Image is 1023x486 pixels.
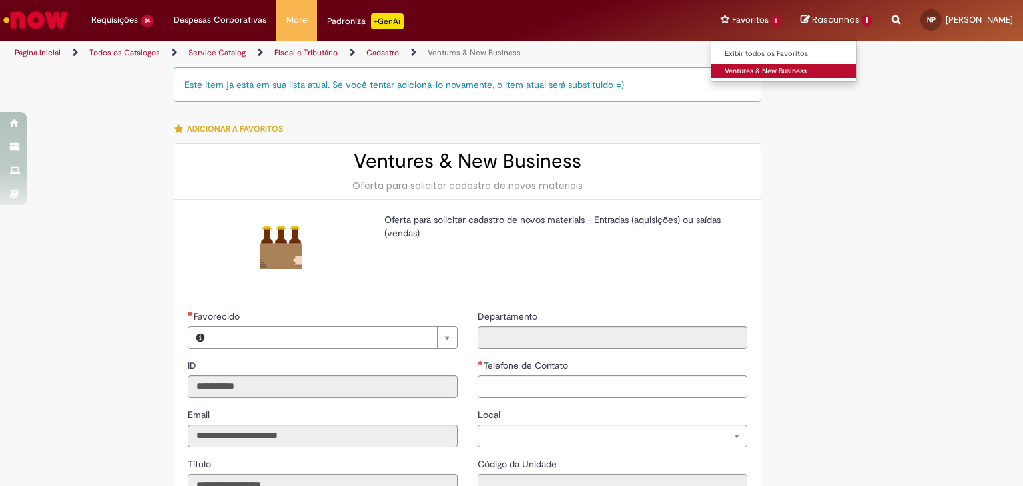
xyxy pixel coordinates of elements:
div: Este item já está em sua lista atual. Se você tentar adicioná-lo novamente, o item atual será sub... [174,67,761,102]
img: Ventures & New Business [260,226,302,269]
p: Oferta para solicitar cadastro de novos materiais - Entradas (aquisições) ou saídas (vendas) [384,213,737,240]
span: 1 [862,15,872,27]
a: Limpar campo Favorecido [212,327,457,348]
input: Telefone de Contato [478,375,747,398]
input: ID [188,375,458,398]
label: Somente leitura - Título [188,457,214,471]
a: Exibir todos os Favoritos [711,47,858,61]
span: Requisições [91,13,138,27]
a: Service Catalog [188,47,246,58]
a: Todos os Catálogos [89,47,160,58]
img: ServiceNow [1,7,70,33]
a: Ventures & New Business [711,64,858,79]
p: +GenAi [371,13,404,29]
a: Cadastro [366,47,399,58]
input: Departamento [478,326,747,349]
a: Ventures & New Business [428,47,521,58]
span: Necessários [188,311,194,316]
span: Local [478,409,503,421]
span: Favoritos [732,13,769,27]
div: Padroniza [327,13,404,29]
span: Somente leitura - Título [188,458,214,470]
label: Somente leitura - ID [188,359,199,372]
span: Rascunhos [812,13,860,26]
span: Somente leitura - Código da Unidade [478,458,559,470]
span: 1 [771,15,781,27]
ul: Favoritos [711,40,858,82]
h2: Ventures & New Business [188,150,747,172]
button: Favorecido, Visualizar este registro [188,327,212,348]
a: Limpar campo Local [478,425,747,447]
a: Fiscal e Tributário [274,47,338,58]
input: Email [188,425,458,447]
ul: Trilhas de página [10,41,672,65]
span: More [286,13,307,27]
a: Página inicial [15,47,61,58]
span: Telefone de Contato [484,360,571,371]
label: Somente leitura - Departamento [478,310,540,323]
span: Adicionar a Favoritos [187,124,283,134]
span: 14 [141,15,154,27]
span: Necessários - Favorecido [194,310,242,322]
label: Somente leitura - Código da Unidade [478,457,559,471]
a: Rascunhos [801,14,872,27]
span: Somente leitura - Departamento [478,310,540,322]
button: Adicionar a Favoritos [174,115,290,143]
div: Oferta para solicitar cadastro de novos materiais [188,179,747,192]
span: NP [927,15,936,24]
span: [PERSON_NAME] [946,14,1013,25]
label: Somente leitura - Email [188,408,212,421]
span: Despesas Corporativas [174,13,266,27]
span: Necessários [478,360,484,365]
span: Somente leitura - ID [188,360,199,371]
span: Somente leitura - Email [188,409,212,421]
